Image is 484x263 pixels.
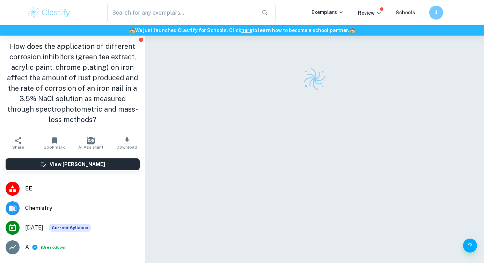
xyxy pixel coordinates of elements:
[349,28,355,33] span: 🏫
[41,244,67,251] span: ( )
[429,6,443,20] button: JL
[25,224,43,232] span: [DATE]
[463,239,477,253] button: Help and Feedback
[25,243,29,251] p: A
[241,28,252,33] a: here
[302,67,327,91] img: Clastify logo
[12,145,24,150] span: Share
[49,224,91,232] span: Current Syllabus
[49,224,91,232] div: This exemplar is based on the current syllabus. Feel free to refer to it for inspiration/ideas wh...
[36,133,73,153] button: Bookmark
[139,37,144,42] button: Report issue
[109,133,145,153] button: Download
[311,8,344,16] p: Exemplars
[25,204,140,212] span: Chemistry
[87,137,95,144] img: AI Assistant
[432,9,440,16] h6: JL
[25,185,140,193] span: EE
[1,27,483,34] h6: We just launched Clastify for Schools. Click to learn how to become a school partner.
[6,158,140,170] button: View [PERSON_NAME]
[44,145,65,150] span: Bookmark
[358,9,382,17] p: Review
[107,3,256,22] input: Search for any exemplars...
[27,6,71,20] img: Clastify logo
[6,41,140,125] h1: How does the application of different corrosion inhibitors (green tea extract, acrylic paint, chr...
[50,160,105,168] h6: View [PERSON_NAME]
[117,145,137,150] span: Download
[129,28,135,33] span: 🏫
[396,10,415,15] a: Schools
[42,244,65,250] button: Breakdown
[73,133,109,153] button: AI Assistant
[78,145,103,150] span: AI Assistant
